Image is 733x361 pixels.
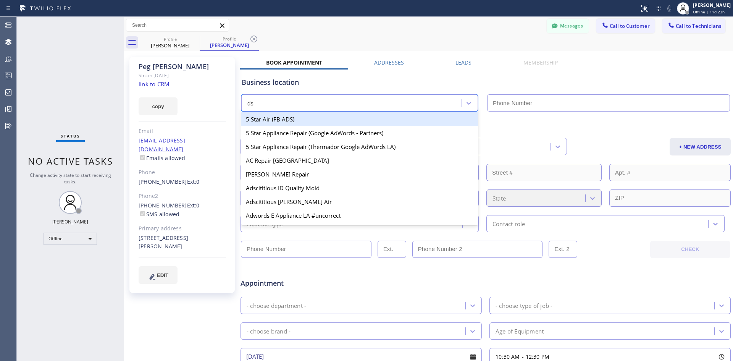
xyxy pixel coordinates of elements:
span: Change activity state to start receiving tasks. [30,172,111,185]
div: Adscititious ID Quality Mold [241,181,478,195]
div: [PERSON_NAME] [141,42,199,49]
button: Messages [547,19,589,33]
div: Profile [141,36,199,42]
span: Call to Customer [610,23,650,29]
input: Phone Number [487,94,730,112]
label: Book Appointment [266,59,322,66]
a: [PHONE_NUMBER] [139,202,187,209]
div: Offline [44,233,97,245]
label: SMS allowed [139,210,179,218]
button: + NEW ADDRESS [670,138,731,155]
input: Search [126,19,229,31]
input: SMS allowed [140,211,145,216]
div: [STREET_ADDRESS][PERSON_NAME] [139,234,226,251]
div: [PERSON_NAME] [200,42,258,49]
a: [EMAIL_ADDRESS][DOMAIN_NAME] [139,137,185,153]
div: AC Repair [GEOGRAPHIC_DATA] [241,154,478,167]
div: Peg [PERSON_NAME] [139,62,226,71]
label: Addresses [374,59,404,66]
button: CHECK [650,241,730,258]
input: Apt. # [609,164,731,181]
span: - [522,353,524,360]
div: Contact role [492,219,525,228]
span: Offline | 11d 23h [693,9,725,15]
input: Ext. [378,241,406,258]
a: link to CRM [139,80,170,88]
div: - choose department - [247,301,306,310]
div: Adwords4 [PERSON_NAME] Air Conditioning [241,222,478,236]
span: Status [61,133,80,139]
div: Profile [200,36,258,42]
div: Primary address [139,224,226,233]
div: Peg Oltman [200,34,258,50]
span: Appointment [241,278,403,288]
button: Call to Technicians [662,19,725,33]
button: copy [139,97,178,115]
div: - choose brand - [247,327,291,335]
div: Email [139,127,226,136]
div: Business location [242,77,730,87]
div: Phone [139,168,226,177]
a: [PHONE_NUMBER] [139,178,187,185]
div: [PERSON_NAME] [693,2,731,8]
span: Ext: 0 [187,202,200,209]
div: [PERSON_NAME] Repair [241,167,478,181]
input: Street # [486,164,602,181]
span: No active tasks [28,155,113,167]
input: Phone Number [241,241,371,258]
input: Address [241,164,479,181]
span: 10:30 AM [496,353,520,360]
label: Emails allowed [139,154,186,162]
span: EDIT [157,272,168,278]
label: Leads [455,59,471,66]
div: 5 Star Appliance Repair (Thermador Google AdWords LA) [241,140,478,154]
input: Ext. 2 [549,241,577,258]
input: Phone Number 2 [412,241,543,258]
input: City [241,189,479,207]
span: Ext: 0 [187,178,200,185]
div: Adscititious [PERSON_NAME] Air [241,195,478,209]
div: [PERSON_NAME] [52,219,88,225]
input: Emails allowed [140,155,145,160]
div: Phone2 [139,192,226,201]
span: 12:30 PM [526,353,550,360]
button: Call to Customer [596,19,655,33]
div: Age of Equipment [496,327,544,335]
div: 5 Star Air (FB ADS) [241,112,478,126]
div: Since: [DATE] [139,71,226,80]
div: - choose type of job - [496,301,552,310]
button: EDIT [139,266,178,284]
div: 5 Star Appliance Repair (Google AdWords - Partners) [241,126,478,140]
label: Membership [523,59,558,66]
div: Customer location [242,119,730,130]
span: Call to Technicians [676,23,721,29]
input: ZIP [609,189,731,207]
div: Adwords E Appliance LA #uncorrect [241,209,478,222]
div: Norman Kulla [141,34,199,51]
button: Mute [664,3,675,14]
